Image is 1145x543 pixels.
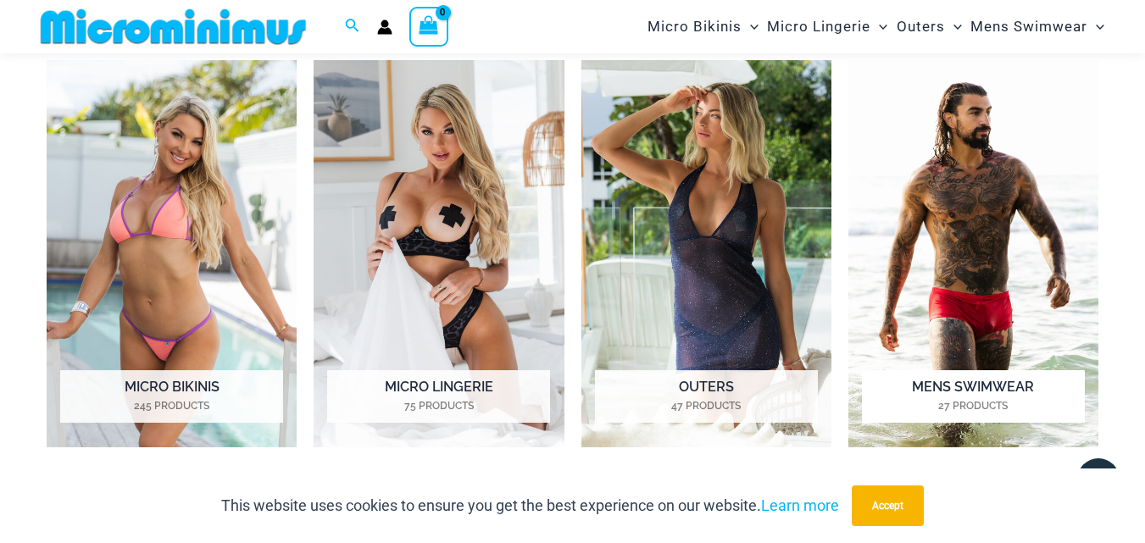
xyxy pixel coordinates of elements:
img: Outers [581,60,831,447]
nav: Site Navigation [641,3,1111,51]
p: This website uses cookies to ensure you get the best experience on our website. [221,493,839,518]
img: Micro Lingerie [314,60,564,447]
img: MM SHOP LOGO FLAT [34,8,313,46]
a: Visit product category Micro Lingerie [314,60,564,447]
mark: 245 Products [60,398,283,413]
span: Micro Bikinis [648,5,742,48]
mark: 27 Products [862,398,1085,413]
span: Menu Toggle [1087,5,1104,48]
a: Account icon link [377,19,392,35]
span: Micro Lingerie [767,5,870,48]
h2: Micro Bikinis [60,370,283,423]
span: Menu Toggle [742,5,759,48]
a: Search icon link [345,16,360,37]
img: Mens Swimwear [848,60,1098,447]
h2: Mens Swimwear [862,370,1085,423]
h2: Micro Lingerie [327,370,550,423]
a: Mens SwimwearMenu ToggleMenu Toggle [966,5,1109,48]
a: OutersMenu ToggleMenu Toggle [892,5,966,48]
a: Visit product category Outers [581,60,831,447]
span: Outers [897,5,945,48]
img: Micro Bikinis [47,60,297,447]
a: Visit product category Mens Swimwear [848,60,1098,447]
a: Visit product category Micro Bikinis [47,60,297,447]
h2: Outers [595,370,818,423]
button: Accept [852,485,924,526]
a: Micro LingerieMenu ToggleMenu Toggle [763,5,892,48]
a: Micro BikinisMenu ToggleMenu Toggle [643,5,763,48]
span: Menu Toggle [870,5,887,48]
mark: 75 Products [327,398,550,413]
span: Menu Toggle [945,5,962,48]
span: Mens Swimwear [970,5,1087,48]
a: Learn more [761,496,839,514]
mark: 47 Products [595,398,818,413]
a: View Shopping Cart, empty [409,7,448,46]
